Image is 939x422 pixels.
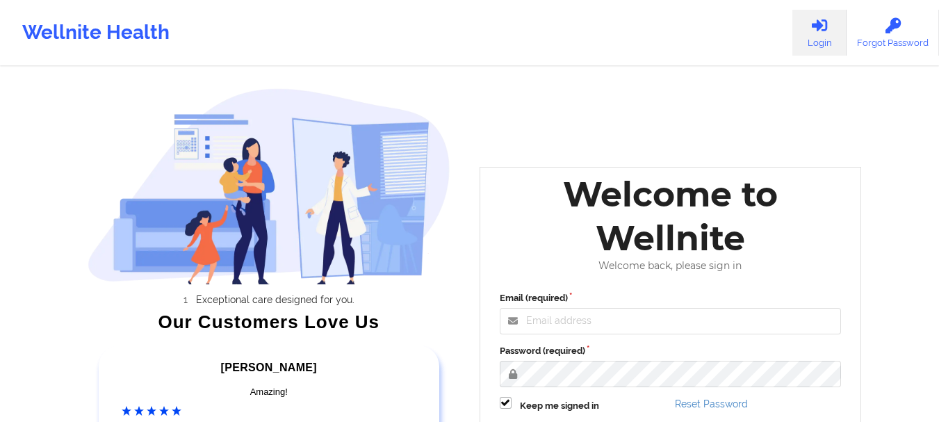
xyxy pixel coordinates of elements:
div: Welcome to Wellnite [490,172,851,260]
input: Email address [500,308,842,334]
span: [PERSON_NAME] [221,362,317,373]
label: Email (required) [500,291,842,305]
div: Welcome back, please sign in [490,260,851,272]
div: Amazing! [122,385,416,399]
a: Forgot Password [847,10,939,56]
li: Exceptional care designed for you. [100,294,450,305]
img: wellnite-auth-hero_200.c722682e.png [88,88,450,284]
a: Reset Password [675,398,748,409]
label: Keep me signed in [520,399,599,413]
label: Password (required) [500,344,842,358]
a: Login [792,10,847,56]
div: Our Customers Love Us [88,315,450,329]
